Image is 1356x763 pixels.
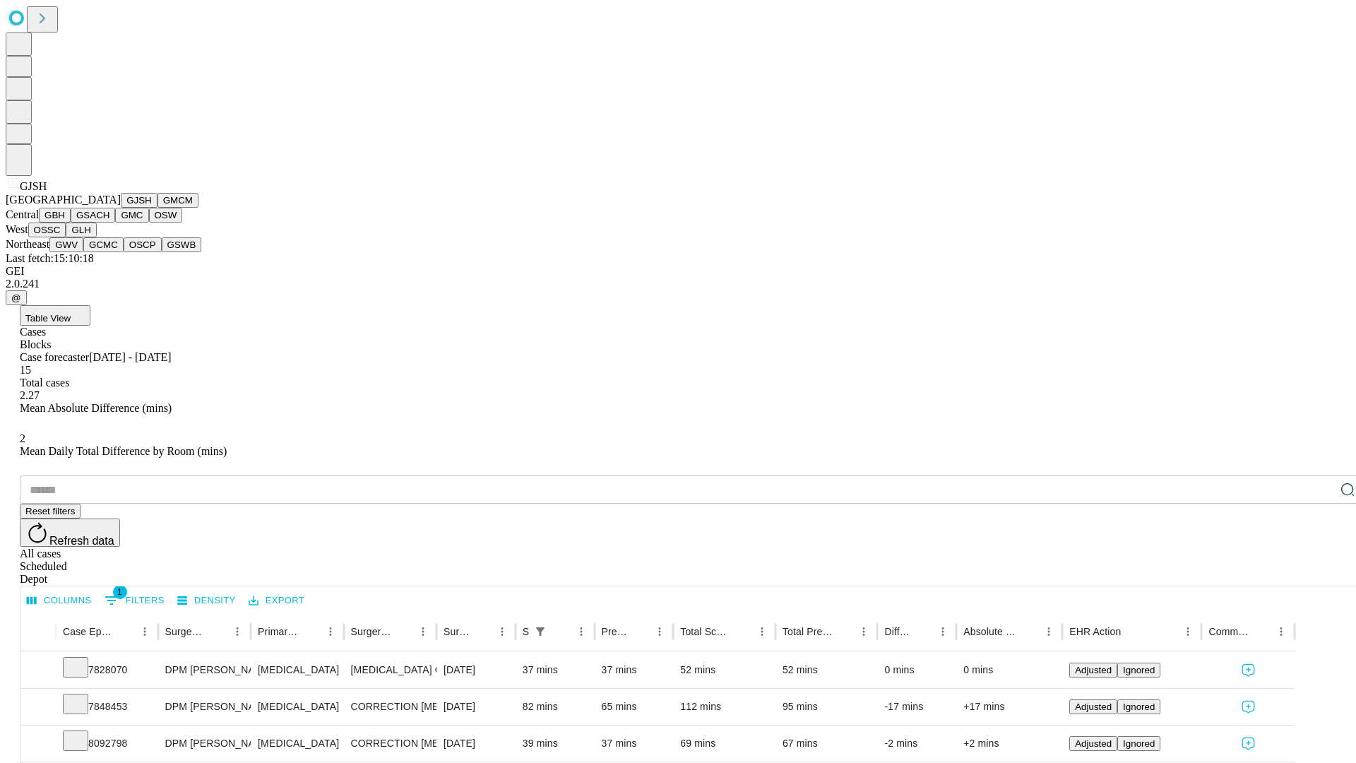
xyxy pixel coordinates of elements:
button: Menu [571,622,591,641]
button: GLH [66,223,96,237]
button: Menu [321,622,340,641]
div: 8092798 [63,726,151,762]
div: -2 mins [884,726,949,762]
div: 7828070 [63,652,151,688]
button: Expand [28,695,49,720]
div: 67 mins [783,726,871,762]
button: Menu [1039,622,1059,641]
div: DPM [PERSON_NAME] [PERSON_NAME] [165,689,244,725]
div: 2.0.241 [6,278,1350,290]
button: Menu [1178,622,1198,641]
button: Sort [1019,622,1039,641]
button: Density [174,590,239,612]
button: Menu [752,622,772,641]
div: -17 mins [884,689,949,725]
button: Export [245,590,308,612]
button: Menu [135,622,155,641]
span: Total cases [20,377,69,389]
button: Sort [913,622,933,641]
button: Table View [20,305,90,326]
div: 1 active filter [530,622,550,641]
div: 0 mins [884,652,949,688]
button: Expand [28,658,49,683]
button: GWV [49,237,83,252]
div: Primary Service [258,626,299,637]
span: Ignored [1123,702,1155,712]
div: EHR Action [1069,626,1121,637]
span: 1 [113,585,127,599]
button: GJSH [121,193,157,208]
button: Sort [393,622,413,641]
div: 37 mins [602,726,667,762]
button: Sort [115,622,135,641]
div: 39 mins [523,726,588,762]
div: [MEDICAL_DATA] COMPLETE EXCISION 5TH [MEDICAL_DATA] HEAD [351,652,429,688]
button: GMCM [157,193,198,208]
div: [MEDICAL_DATA] [258,652,336,688]
button: Adjusted [1069,699,1117,714]
span: Mean Daily Total Difference by Room (mins) [20,445,227,457]
div: [DATE] [444,689,509,725]
div: DPM [PERSON_NAME] [PERSON_NAME] [165,652,244,688]
button: Expand [28,732,49,757]
button: @ [6,290,27,305]
div: 82 mins [523,689,588,725]
button: Menu [413,622,433,641]
div: [MEDICAL_DATA] [258,726,336,762]
button: Sort [208,622,227,641]
span: Northeast [6,238,49,250]
button: Reset filters [20,504,81,519]
div: Absolute Difference [963,626,1018,637]
div: 52 mins [783,652,871,688]
button: Menu [650,622,670,641]
button: GMC [115,208,148,223]
span: Table View [25,313,71,324]
span: Adjusted [1075,738,1112,749]
span: 2.27 [20,389,40,401]
span: Refresh data [49,535,114,547]
button: OSW [149,208,183,223]
button: Select columns [23,590,95,612]
div: DPM [PERSON_NAME] [PERSON_NAME] [165,726,244,762]
div: 7848453 [63,689,151,725]
button: Menu [227,622,247,641]
div: Difference [884,626,912,637]
span: [DATE] - [DATE] [89,351,171,363]
div: GEI [6,265,1350,278]
div: Comments [1208,626,1249,637]
span: GJSH [20,180,47,192]
div: 95 mins [783,689,871,725]
button: Sort [630,622,650,641]
button: Sort [301,622,321,641]
button: Show filters [101,589,168,612]
div: Case Epic Id [63,626,114,637]
div: [MEDICAL_DATA] [258,689,336,725]
button: OSCP [124,237,162,252]
div: Scheduled In Room Duration [523,626,529,637]
span: Adjusted [1075,665,1112,675]
button: Adjusted [1069,663,1117,678]
button: GBH [39,208,71,223]
span: Ignored [1123,665,1155,675]
button: Show filters [530,622,550,641]
div: 37 mins [523,652,588,688]
span: West [6,223,28,235]
button: Refresh data [20,519,120,547]
button: Sort [834,622,854,641]
span: Mean Absolute Difference (mins) [20,402,172,414]
button: GCMC [83,237,124,252]
div: Total Scheduled Duration [680,626,731,637]
div: Surgeon Name [165,626,206,637]
span: @ [11,292,21,303]
div: 37 mins [602,652,667,688]
span: Case forecaster [20,351,89,363]
div: Surgery Date [444,626,471,637]
div: 112 mins [680,689,768,725]
button: GSWB [162,237,202,252]
div: CORRECTION [MEDICAL_DATA], RESECTION [MEDICAL_DATA] BASE [351,689,429,725]
button: Sort [1251,622,1271,641]
span: 2 [20,432,25,444]
div: [DATE] [444,726,509,762]
span: Last fetch: 15:10:18 [6,252,94,264]
div: 65 mins [602,689,667,725]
